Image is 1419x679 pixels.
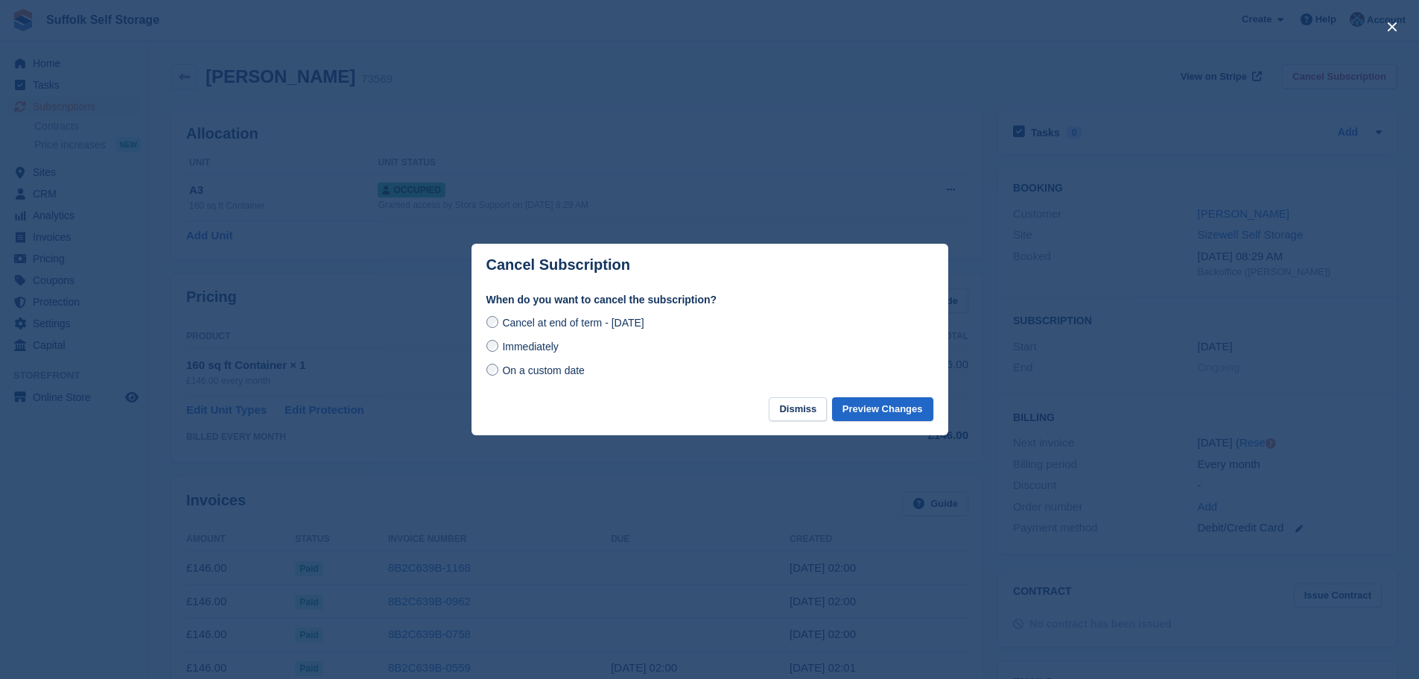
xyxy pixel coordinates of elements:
label: When do you want to cancel the subscription? [486,292,933,308]
button: Dismiss [769,397,827,422]
span: Immediately [502,341,558,353]
button: close [1380,15,1404,39]
span: Cancel at end of term - [DATE] [502,317,644,329]
p: Cancel Subscription [486,256,630,274]
span: On a custom date [502,364,585,376]
input: Immediately [486,340,498,352]
button: Preview Changes [832,397,933,422]
input: Cancel at end of term - [DATE] [486,316,498,328]
input: On a custom date [486,364,498,376]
